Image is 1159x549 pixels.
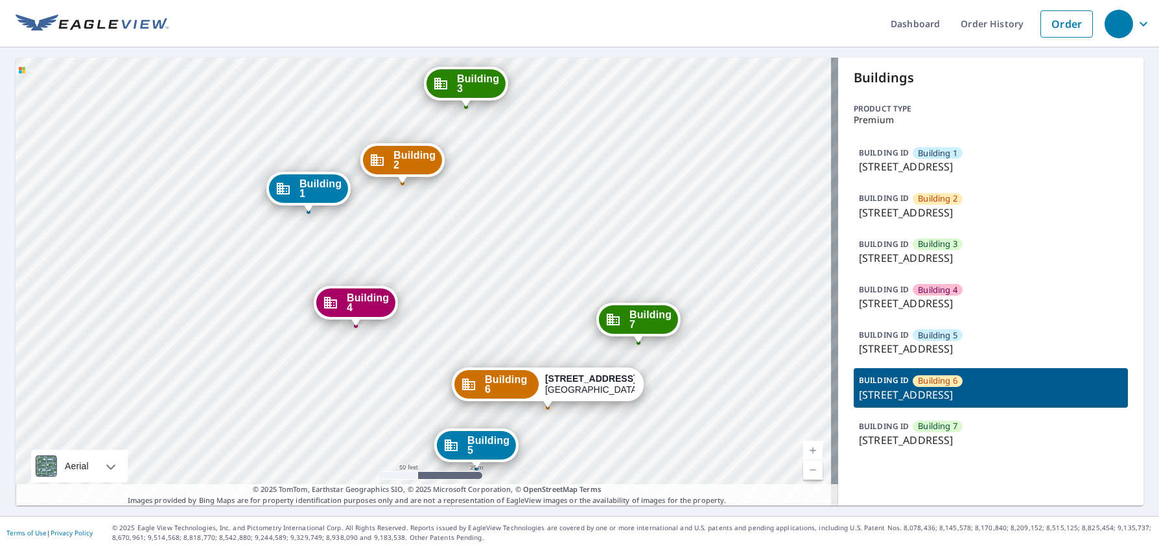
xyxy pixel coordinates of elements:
[859,193,909,204] p: BUILDING ID
[434,428,519,469] div: Dropped pin, building Building 5, Commercial property, 2210 Canton Street Dallas, TX 75201
[854,103,1128,115] p: Product type
[485,375,532,394] span: Building 6
[545,373,637,384] strong: [STREET_ADDRESS]
[6,528,47,537] a: Terms of Use
[360,143,445,183] div: Dropped pin, building Building 2, Commercial property, 2210 Canton Street Dallas, TX 75201
[253,484,601,495] span: © 2025 TomTom, Earthstar Geographics SIO, © 2025 Microsoft Corporation, ©
[803,441,823,460] a: Current Level 19, Zoom In
[859,421,909,432] p: BUILDING ID
[854,115,1128,125] p: Premium
[523,484,578,494] a: OpenStreetMap
[859,341,1123,356] p: [STREET_ADDRESS]
[859,205,1123,220] p: [STREET_ADDRESS]
[859,296,1123,311] p: [STREET_ADDRESS]
[918,284,957,296] span: Building 4
[859,239,909,250] p: BUILDING ID
[61,450,93,482] div: Aerial
[545,373,635,395] div: [GEOGRAPHIC_DATA]
[393,150,436,170] span: Building 2
[457,74,499,93] span: Building 3
[1040,10,1093,38] a: Order
[629,310,672,329] span: Building 7
[299,179,342,198] span: Building 1
[112,523,1153,543] p: © 2025 Eagle View Technologies, Inc. and Pictometry International Corp. All Rights Reserved. Repo...
[803,460,823,480] a: Current Level 19, Zoom Out
[51,528,93,537] a: Privacy Policy
[918,420,957,432] span: Building 7
[859,432,1123,448] p: [STREET_ADDRESS]
[452,368,644,408] div: Dropped pin, building Building 6, Commercial property, 2210 Canton Street Dallas, TX 75201
[859,284,909,295] p: BUILDING ID
[859,159,1123,174] p: [STREET_ADDRESS]
[918,147,957,159] span: Building 1
[347,293,389,312] span: Building 4
[579,484,601,494] a: Terms
[859,250,1123,266] p: [STREET_ADDRESS]
[859,387,1123,403] p: [STREET_ADDRESS]
[918,238,957,250] span: Building 3
[918,193,957,205] span: Building 2
[314,286,398,326] div: Dropped pin, building Building 4, Commercial property, 2210 Canton Street Dallas, TX 75201
[859,375,909,386] p: BUILDING ID
[859,147,909,158] p: BUILDING ID
[6,529,93,537] p: |
[16,484,838,506] p: Images provided by Bing Maps are for property identification purposes only and are not a represen...
[918,329,957,342] span: Building 5
[424,67,508,107] div: Dropped pin, building Building 3, Commercial property, 2210 Canton Street Dallas, TX 75201
[859,329,909,340] p: BUILDING ID
[266,172,351,212] div: Dropped pin, building Building 1, Commercial property, 2210 Canton Street Dallas, TX 75201
[918,375,957,387] span: Building 6
[854,68,1128,88] p: Buildings
[596,303,681,343] div: Dropped pin, building Building 7, Commercial property, 2210 Canton Street Dallas, TX 75201
[467,436,509,455] span: Building 5
[31,450,128,482] div: Aerial
[16,14,169,34] img: EV Logo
